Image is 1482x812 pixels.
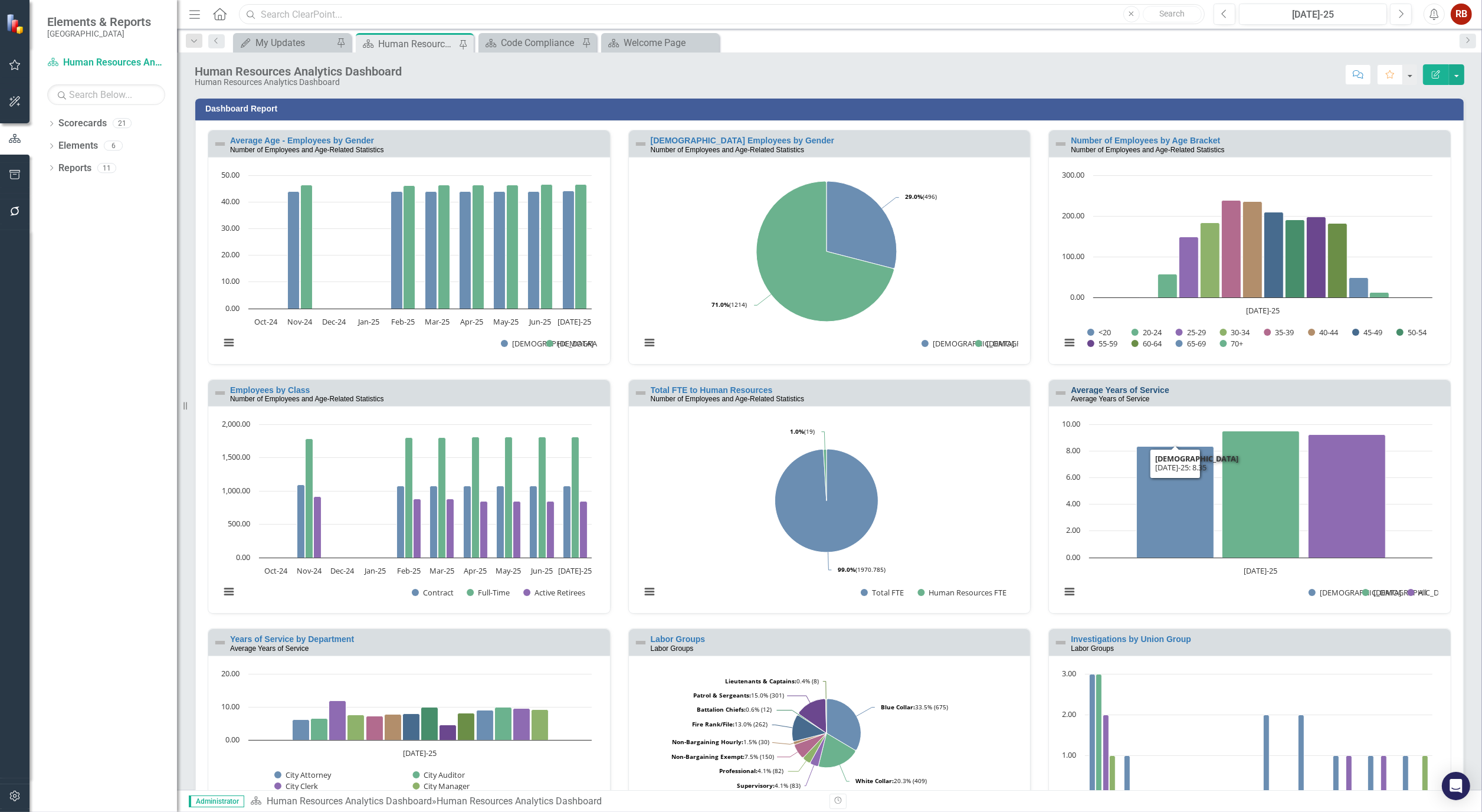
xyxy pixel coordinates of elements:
text: Dec-24 [330,565,355,576]
span: Elements & Reports [47,15,151,29]
path: Jul-25, 9.03278689. Parks and Recreation. [477,710,494,740]
a: Welcome Page [604,35,716,50]
svg: Interactive chart [635,418,1018,610]
text: (19) [790,427,815,436]
a: Human Resources Analytics Dashboard [47,56,165,70]
a: Elements [58,139,98,153]
a: Average Age - Employees by Gender [230,136,374,145]
small: [GEOGRAPHIC_DATA] [47,29,151,38]
a: Human Resources Analytics Dashboard [267,795,432,807]
div: Open Intercom Messenger [1442,772,1470,800]
g: Males, bar series 1 of 2 with 10 bars. [265,191,574,309]
g: FOP Investigations, bar series 2 of 4 with 10 bars. [1096,674,1414,797]
text: 65-69 [1187,338,1206,349]
path: Jul-25, 44.08533554. Males. [563,191,575,309]
small: Average Years of Service [1071,395,1149,403]
path: Jul-25, 9.14285714. Utilities. [532,709,549,740]
text: Jun-25 [528,316,551,327]
path: Nov-24, 1,089. Contract. [297,485,305,558]
text: Total FTE [872,587,904,598]
text: 1,500.00 [222,451,250,462]
text: 100.00 [1062,251,1084,261]
path: Jul-25, 239. 35-39. [1222,200,1241,297]
div: Chart. Highcharts interactive chart. [214,169,604,361]
a: Scorecards [58,117,107,130]
text: [DATE]-25 [558,565,592,576]
button: Show 50-54 [1396,328,1428,338]
img: Not Defined [1054,636,1068,650]
path: Jul-25, 57. 20-24. [1158,274,1178,297]
text: [DATE]-25 [1244,565,1278,576]
path: Jul-25, 182. 60-64. [1328,223,1347,297]
text: 70+ [1231,338,1244,349]
g: All, bar series 3 of 3 with 1 bar. [1309,435,1386,558]
text: Nov-24 [287,316,313,327]
div: Human Resources Analytics Dashboard [378,37,456,51]
h3: Dashboard Report [205,104,1458,113]
text: Oct-24 [264,565,288,576]
text: Jan-25 [363,565,386,576]
g: 45-49, bar series 7 of 12 with 1 bar. [1264,212,1284,297]
text: 55-59 [1099,338,1117,349]
path: Jul-25, 10. Police. [495,707,512,740]
path: Oct-24, 3. FOP Investigations. [1096,674,1102,796]
tspan: 29.0% [905,192,923,201]
g: Full-Time, bar series 2 of 3 with 10 bars. [276,437,579,558]
img: Not Defined [634,386,648,400]
path: Jun-25, 1,806. Full-Time. [539,437,546,558]
path: Jul-25, 198. 55-59. [1307,217,1326,297]
path: Mar-25, 1,803. Full-Time. [438,438,446,558]
tspan: Blue Collar: [881,703,915,711]
path: Jul-25, 9.55. Public Works. [513,708,530,740]
svg: Interactive chart [635,169,1018,361]
g: 55-59, bar series 9 of 12 with 1 bar. [1307,217,1326,297]
path: Jul-25, 8.35080645. Females. [1137,447,1214,558]
div: Chart. Highcharts interactive chart. [1055,418,1445,610]
div: Chart. Highcharts interactive chart. [214,418,604,610]
img: Not Defined [213,636,227,650]
path: Jul-25, 11.875. City Clerk. [329,700,346,740]
small: Number of Employees and Age-Related Statistics [230,395,383,403]
path: May-25, 1,806. Full-Time. [505,437,513,558]
button: Show 70+ [1220,339,1244,349]
g: 20-24, bar series 2 of 12 with 1 bar. [1158,274,1178,297]
text: 15.0% (301) [693,691,784,699]
text: [DEMOGRAPHIC_DATA] [1373,587,1455,598]
button: Show 55-59 [1087,339,1119,349]
g: Males, bar series 2 of 3 with 1 bar. [1222,431,1300,558]
path: Feb-25, 877. Active Retirees. [414,499,421,558]
path: Jul-25, 9.22828638. All. [1309,435,1386,558]
path: Mar-25, 43.96603148. Males. [425,191,437,309]
text: [DATE]-25 [1246,305,1280,316]
g: City Clerk, bar series 3 of 14 with 1 bar. [329,700,346,740]
text: 30.00 [221,222,240,233]
div: Welcome Page [624,35,716,50]
g: Police, bar series 12 of 14 with 1 bar. [495,707,512,740]
g: Fire, bar series 8 of 14 with 1 bar. [421,707,438,740]
a: Employees by Class [230,385,310,395]
path: Mar-25, 1,075. Contract. [430,486,438,558]
g: 60-64, bar series 10 of 12 with 1 bar. [1328,223,1347,297]
text: 20.00 [221,249,240,260]
text: Jan-25 [357,316,379,327]
button: Show Males [501,339,533,349]
text: May-25 [493,316,519,327]
button: Show 30-34 [1220,328,1251,338]
path: May-25, 1,076. Contract. [497,486,504,558]
path: May-25, 46.44959677. Females. [507,185,519,309]
path: Apr-25, 43.82684341. Males. [460,191,471,309]
text: [DEMOGRAPHIC_DATA] [558,338,639,349]
g: 65-69, bar series 11 of 12 with 1 bar. [1349,277,1369,297]
button: Show City Auditor [413,770,465,780]
button: Show Total FTE [861,588,904,598]
input: Search Below... [47,84,165,105]
g: 25-29, bar series 3 of 12 with 1 bar. [1179,237,1199,297]
button: View chart menu, Chart [641,583,657,600]
text: 2.00 [1066,525,1080,535]
img: ClearPoint Strategy [6,14,27,34]
small: Number of Employees and Age-Related Statistics [1071,146,1224,154]
svg: Interactive chart [214,169,598,361]
text: 2.00 [1062,709,1076,719]
small: Number of Employees and Age-Related Statistics [651,146,804,154]
path: Mar-25, 46.24748491. Females. [438,185,450,309]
